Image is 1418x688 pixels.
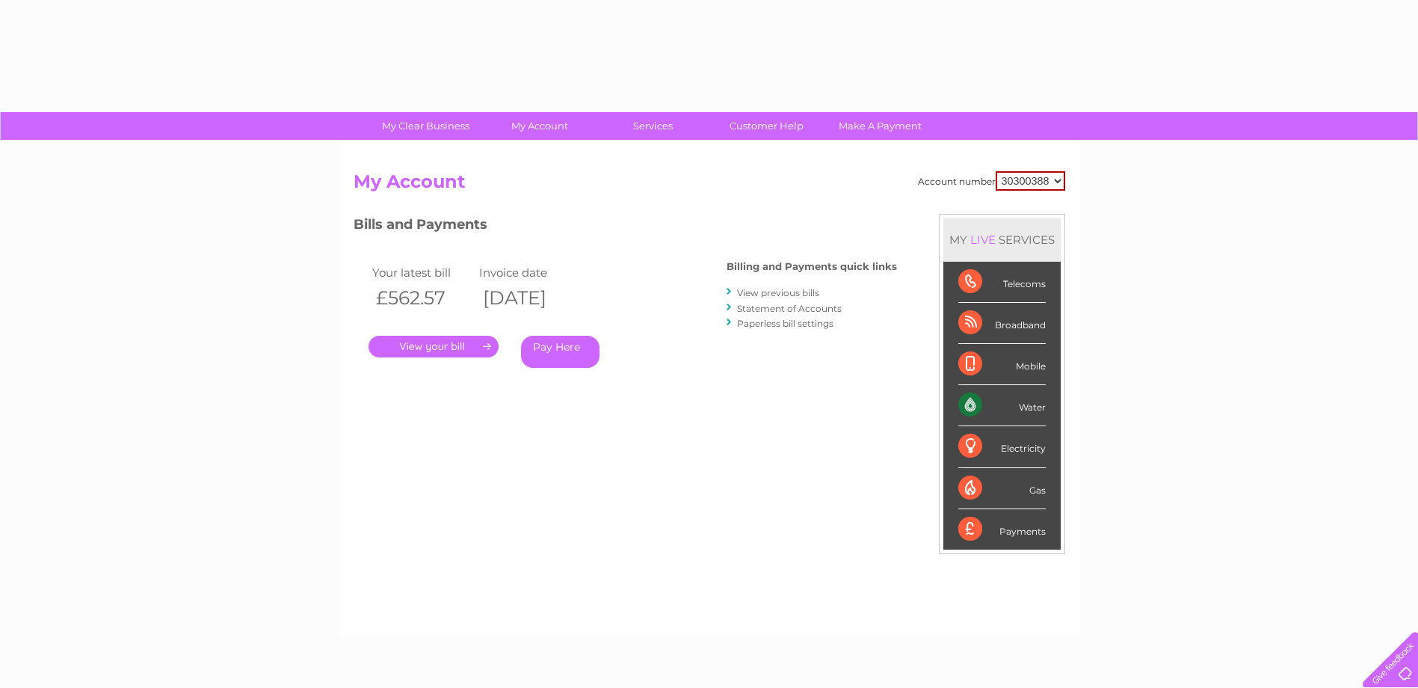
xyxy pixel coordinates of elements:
[958,262,1046,303] div: Telecoms
[354,171,1065,200] h2: My Account
[369,336,499,357] a: .
[475,283,583,313] th: [DATE]
[369,262,476,283] td: Your latest bill
[369,283,476,313] th: £562.57
[958,426,1046,467] div: Electricity
[819,112,942,140] a: Make A Payment
[591,112,715,140] a: Services
[475,262,583,283] td: Invoice date
[705,112,828,140] a: Customer Help
[958,303,1046,344] div: Broadband
[478,112,601,140] a: My Account
[737,287,819,298] a: View previous bills
[354,214,897,240] h3: Bills and Payments
[737,318,833,329] a: Paperless bill settings
[958,344,1046,385] div: Mobile
[958,509,1046,550] div: Payments
[521,336,599,368] a: Pay Here
[958,385,1046,426] div: Water
[364,112,487,140] a: My Clear Business
[958,468,1046,509] div: Gas
[943,218,1061,261] div: MY SERVICES
[727,261,897,272] h4: Billing and Payments quick links
[967,233,999,247] div: LIVE
[737,303,842,314] a: Statement of Accounts
[918,171,1065,191] div: Account number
